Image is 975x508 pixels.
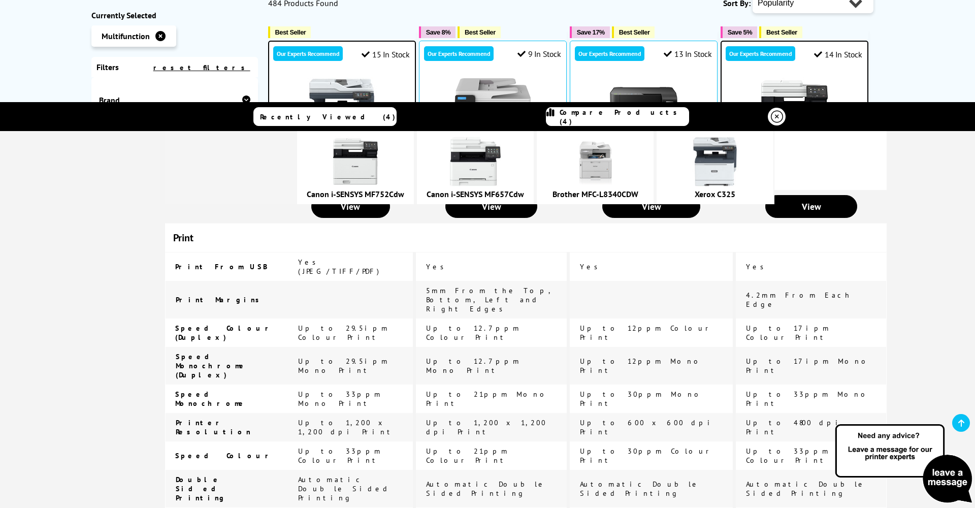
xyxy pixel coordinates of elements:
div: Our Experts Recommend [424,46,494,61]
span: Up to 600 x 600 dpi Print [580,418,716,436]
span: View [642,201,661,212]
span: Speed Colour [175,451,274,460]
span: Best Seller [275,28,306,36]
img: Xerox B225 [454,77,531,153]
button: Best Seller [612,26,655,38]
span: 4.2mm From Each Edge [746,291,852,309]
span: Up to 29.5ipm Colour Print [298,324,389,342]
a: Brother MFC-L8340CDW [552,189,638,199]
span: Up to 21ppm Colour Print [426,447,509,465]
span: Up to 4800 dpi Print [746,418,843,436]
button: Save 17% [570,26,610,38]
a: View [311,195,390,218]
span: Up to 33ppm Mono Print [746,390,871,408]
a: reset filters [153,63,250,72]
a: View [765,195,857,218]
span: Print Margins [176,295,265,304]
span: Automatic Double Sided Printing [426,480,546,498]
img: brother-MFC-L8340CDW-front-small.jpg [570,136,621,187]
span: Up to 1,200 x 1,200 dpi Print [426,418,546,436]
span: 5mm From the Top, Bottom, Left and Right Edges [426,286,553,313]
div: 14 In Stock [814,49,862,59]
span: Automatic Double Sided Printing [746,480,866,498]
span: Filters [96,62,119,72]
span: Up to 17ipm Mono Print [746,357,871,375]
span: Up to 12.7ppm Mono Print [426,357,521,375]
a: Canon i-SENSYS MF752Cdw [307,189,404,199]
span: Yes [580,262,603,271]
span: View [802,201,821,212]
span: Best Seller [766,28,797,36]
a: Xerox C325 [695,189,735,199]
span: Up to 12ppm Mono Print [580,357,704,375]
div: Currently Selected [91,10,258,20]
div: Brand [99,95,250,105]
span: View [341,201,360,212]
span: Print [173,231,193,244]
span: Speed Monochrome [175,390,247,408]
span: Up to 12.7ppm Colour Print [426,324,521,342]
img: Canon-MF657Cdw-Front-Small.jpg [450,136,501,187]
span: Up to 30ppm Colour Print [580,447,713,465]
span: Yes [746,262,769,271]
span: Best Seller [465,28,496,36]
div: Our Experts Recommend [575,46,644,61]
button: Best Seller [268,26,311,38]
span: Recently Viewed (4) [260,112,396,121]
a: View [602,195,700,218]
button: Best Seller [759,26,802,38]
span: Up to 33ppm Mono Print [298,390,382,408]
span: Up to 21ppm Mono Print [426,390,550,408]
span: Automatic Double Sided Printing [298,475,391,502]
span: Double Sided Printing [176,475,227,502]
span: Up to 33ppm Colour Print [298,447,382,465]
div: 13 In Stock [664,49,711,59]
span: Up to 1,200 x 1,200 dpi Print [298,418,395,436]
span: Up to 30ppm Mono Print [580,390,704,408]
img: Canon i-SENSYS MF752Cdw [756,77,832,153]
span: Yes [426,262,449,271]
span: Multifunction [102,31,150,41]
span: Speed Colour (Duplex) [175,324,274,342]
span: Save 8% [426,28,450,36]
img: Xerox C325 [304,77,380,153]
button: Best Seller [458,26,501,38]
span: Automatic Double Sided Printing [580,480,700,498]
span: Save 5% [728,28,752,36]
div: Our Experts Recommend [273,46,343,61]
span: Compare Products (4) [560,108,689,126]
button: Save 5% [721,26,757,38]
img: Open Live Chat window [833,423,975,506]
span: Up to 12ppm Colour Print [580,324,712,342]
span: Up to 33ppm Colour Print [746,447,830,465]
span: Print From USB [175,262,267,271]
a: View [445,195,537,218]
span: Up to 29.5ipm Mono Print [298,357,389,375]
a: Canon i-SENSYS MF657Cdw [427,189,524,199]
span: Printer Resolution [176,418,251,436]
button: Save 8% [419,26,456,38]
a: Recently Viewed (4) [253,107,397,126]
div: 9 In Stock [517,49,561,59]
div: Our Experts Recommend [726,46,795,61]
span: Speed Monochrome (Duplex) [176,352,247,379]
div: 15 In Stock [362,49,409,59]
span: Yes (JPEG/TIFF/PDF) [298,258,381,276]
a: Compare Products (4) [546,107,689,126]
img: xerox-c325-front-small.jpg [690,136,740,187]
img: Canon-MF752Cdw-Front-Small.jpg [330,136,381,187]
span: Up to 17ipm Colour Print [746,324,831,342]
span: Best Seller [619,28,650,36]
span: Save 17% [577,28,605,36]
span: View [482,201,501,212]
img: Epson EcoTank ET-2862 [605,77,681,153]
